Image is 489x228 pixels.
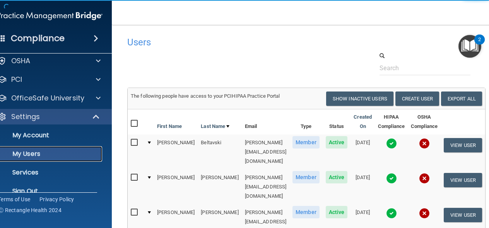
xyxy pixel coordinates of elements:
[419,138,430,149] img: cross.ca9f0e7f.svg
[326,92,393,106] button: Show Inactive Users
[242,135,290,169] td: [PERSON_NAME][EMAIL_ADDRESS][DOMAIN_NAME]
[242,109,290,135] th: Email
[386,208,397,219] img: tick.e7d51cea.svg
[292,136,320,149] span: Member
[419,173,430,184] img: cross.ca9f0e7f.svg
[444,138,482,152] button: View User
[323,109,351,135] th: Status
[354,112,372,131] a: Created On
[444,208,482,222] button: View User
[11,75,22,84] p: PCI
[11,56,31,66] p: OSHA
[11,112,40,121] p: Settings
[131,93,280,99] span: The following people have access to your PCIHIPAA Practice Portal
[11,33,65,44] h4: Compliance
[351,135,375,169] td: [DATE]
[326,171,348,183] span: Active
[326,136,348,149] span: Active
[386,138,397,149] img: tick.e7d51cea.svg
[198,169,241,204] td: [PERSON_NAME]
[408,109,441,135] th: OSHA Compliance
[292,206,320,218] span: Member
[380,61,470,75] input: Search
[419,208,430,219] img: cross.ca9f0e7f.svg
[154,135,198,169] td: [PERSON_NAME]
[127,37,332,47] h4: Users
[351,169,375,204] td: [DATE]
[157,122,182,131] a: First Name
[11,93,84,103] p: OfficeSafe University
[478,40,481,50] div: 2
[292,171,320,183] span: Member
[444,173,482,187] button: View User
[154,169,198,204] td: [PERSON_NAME]
[395,92,439,106] button: Create User
[201,122,229,131] a: Last Name
[386,173,397,184] img: tick.e7d51cea.svg
[458,35,481,58] button: Open Resource Center, 2 new notifications
[198,135,241,169] td: Beltavski
[326,206,348,218] span: Active
[242,169,290,204] td: [PERSON_NAME][EMAIL_ADDRESS][DOMAIN_NAME]
[39,195,74,203] a: Privacy Policy
[441,92,482,106] a: Export All
[289,109,323,135] th: Type
[375,109,408,135] th: HIPAA Compliance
